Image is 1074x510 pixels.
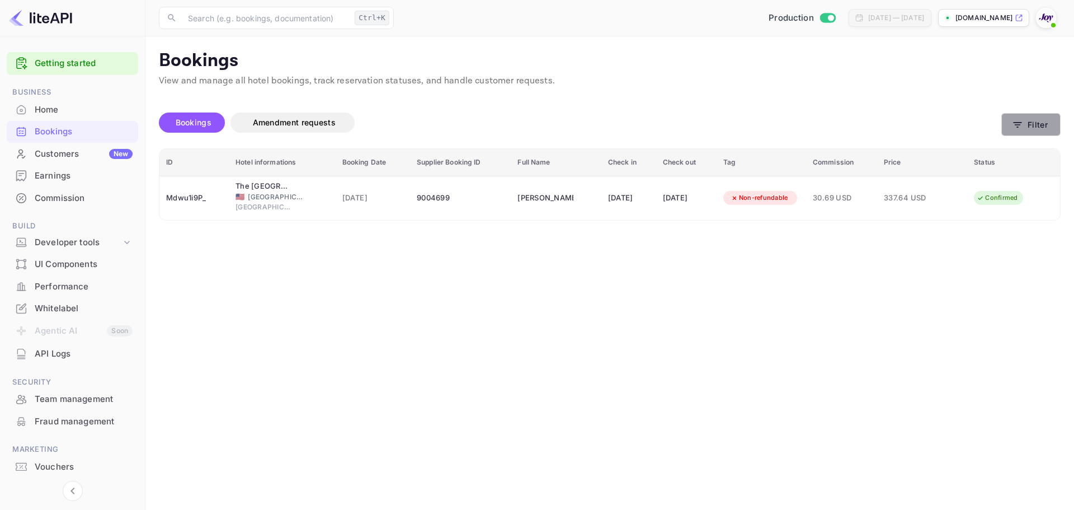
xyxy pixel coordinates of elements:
div: Customers [35,148,133,161]
a: UI Components [7,254,138,274]
div: Fraud management [35,415,133,428]
div: Performance [35,280,133,293]
div: CustomersNew [7,143,138,165]
div: Whitelabel [7,298,138,320]
th: Price [877,149,967,176]
span: Marketing [7,443,138,456]
div: Bookings [35,125,133,138]
a: Performance [7,276,138,297]
th: Supplier Booking ID [410,149,511,176]
th: Full Name [511,149,601,176]
div: Vouchers [35,461,133,474]
div: Commission [7,188,138,209]
div: Team management [35,393,133,406]
div: The Westin Arlington [235,181,291,192]
th: Check in [601,149,656,176]
span: 30.69 USD [813,192,870,204]
div: [DATE] [663,189,710,207]
th: Commission [806,149,877,176]
a: Vouchers [7,456,138,477]
p: View and manage all hotel bookings, track reservation statuses, and handle customer requests. [159,74,1061,88]
div: [DATE] [608,189,649,207]
button: Collapse navigation [63,481,83,501]
div: account-settings tabs [159,113,1001,133]
div: Commission [35,192,133,205]
th: Check out [656,149,717,176]
button: Filter [1001,113,1061,136]
a: Home [7,99,138,120]
a: Fraud management [7,411,138,432]
div: Developer tools [7,233,138,252]
div: Vouchers [7,456,138,478]
span: [GEOGRAPHIC_DATA] [235,202,291,212]
div: Team management [7,389,138,410]
div: UI Components [7,254,138,275]
a: Earnings [7,165,138,186]
a: Whitelabel [7,298,138,319]
div: API Logs [35,348,133,361]
img: With Joy [1037,9,1055,27]
span: [DATE] [342,192,404,204]
div: Non-refundable [723,191,795,205]
a: Getting started [35,57,133,70]
th: Hotel informations [229,149,335,176]
div: 9004699 [417,189,504,207]
span: Bookings [176,118,211,127]
div: Fraud management [7,411,138,433]
div: Mdwu1i9P_ [166,189,222,207]
a: Team management [7,389,138,409]
a: API Logs [7,343,138,364]
div: Switch to Sandbox mode [764,12,840,25]
div: Home [35,104,133,116]
div: Earnings [7,165,138,187]
table: booking table [159,149,1060,220]
div: Home [7,99,138,121]
div: Adara Blake [517,189,573,207]
a: Bookings [7,121,138,142]
div: Confirmed [969,191,1025,205]
div: New [109,149,133,159]
div: API Logs [7,343,138,365]
p: [DOMAIN_NAME] [955,13,1012,23]
span: 337.64 USD [884,192,940,204]
span: Build [7,220,138,232]
span: United States of America [235,193,244,200]
div: Ctrl+K [355,11,389,25]
th: Tag [717,149,806,176]
div: UI Components [35,258,133,271]
div: Performance [7,276,138,298]
div: Whitelabel [35,302,133,315]
img: LiteAPI logo [9,9,72,27]
span: Security [7,376,138,389]
th: Booking Date [336,149,411,176]
div: Getting started [7,52,138,75]
div: Developer tools [35,236,121,249]
div: [DATE] — [DATE] [868,13,924,23]
span: Business [7,86,138,99]
th: ID [159,149,229,176]
a: CustomersNew [7,143,138,164]
th: Status [967,149,1060,176]
input: Search (e.g. bookings, documentation) [181,7,350,29]
a: Commission [7,188,138,208]
div: Bookings [7,121,138,143]
span: Production [769,12,814,25]
div: Earnings [35,170,133,183]
span: [GEOGRAPHIC_DATA] [248,192,304,202]
span: Amendment requests [253,118,336,127]
p: Bookings [159,50,1061,72]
